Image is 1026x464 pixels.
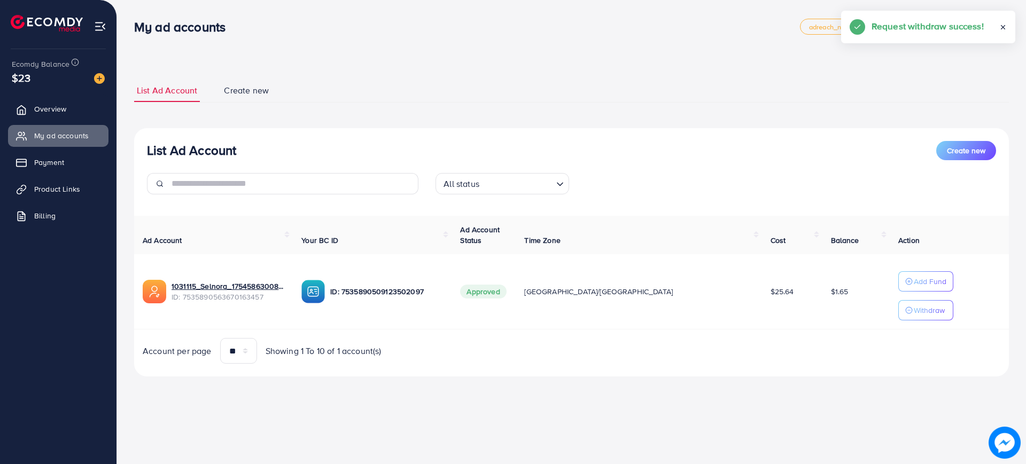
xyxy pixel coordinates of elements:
span: Your BC ID [301,235,338,246]
button: Create new [936,141,996,160]
img: image [989,427,1021,459]
h3: List Ad Account [147,143,236,158]
img: menu [94,20,106,33]
span: My ad accounts [34,130,89,141]
span: Cost [771,235,786,246]
a: Product Links [8,178,108,200]
span: $25.64 [771,286,794,297]
span: $23 [12,70,30,85]
h3: My ad accounts [134,19,234,35]
input: Search for option [483,174,552,192]
span: Action [898,235,920,246]
a: Overview [8,98,108,120]
img: logo [11,15,83,32]
img: image [94,73,105,84]
a: 1031115_Selnora_1754586300835 [172,281,284,292]
span: Create new [947,145,985,156]
span: [GEOGRAPHIC_DATA]/[GEOGRAPHIC_DATA] [524,286,673,297]
span: adreach_new_package [809,23,881,30]
a: Billing [8,205,108,226]
span: Payment [34,157,64,168]
span: Ecomdy Balance [12,59,69,69]
div: <span class='underline'>1031115_Selnora_1754586300835</span></br>7535890563670163457 [172,281,284,303]
span: Ad Account Status [460,224,500,246]
span: Ad Account [143,235,182,246]
span: Showing 1 To 10 of 1 account(s) [266,345,382,357]
span: Create new [224,84,269,97]
span: All status [441,176,481,192]
span: Balance [831,235,859,246]
span: Account per page [143,345,212,357]
img: ic-ads-acc.e4c84228.svg [143,280,166,303]
span: Time Zone [524,235,560,246]
button: Withdraw [898,300,953,320]
p: Withdraw [914,304,945,317]
a: adreach_new_package [800,19,890,35]
div: Search for option [436,173,569,194]
span: List Ad Account [137,84,197,97]
span: Overview [34,104,66,114]
span: $1.65 [831,286,849,297]
span: Approved [460,285,506,298]
span: Billing [34,210,56,221]
span: Product Links [34,184,80,194]
a: Payment [8,152,108,173]
h5: Request withdraw success! [872,19,984,33]
button: Add Fund [898,271,953,292]
p: ID: 7535890509123502097 [330,285,443,298]
p: Add Fund [914,275,946,288]
img: ic-ba-acc.ded83a64.svg [301,280,325,303]
a: My ad accounts [8,125,108,146]
span: ID: 7535890563670163457 [172,292,284,302]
